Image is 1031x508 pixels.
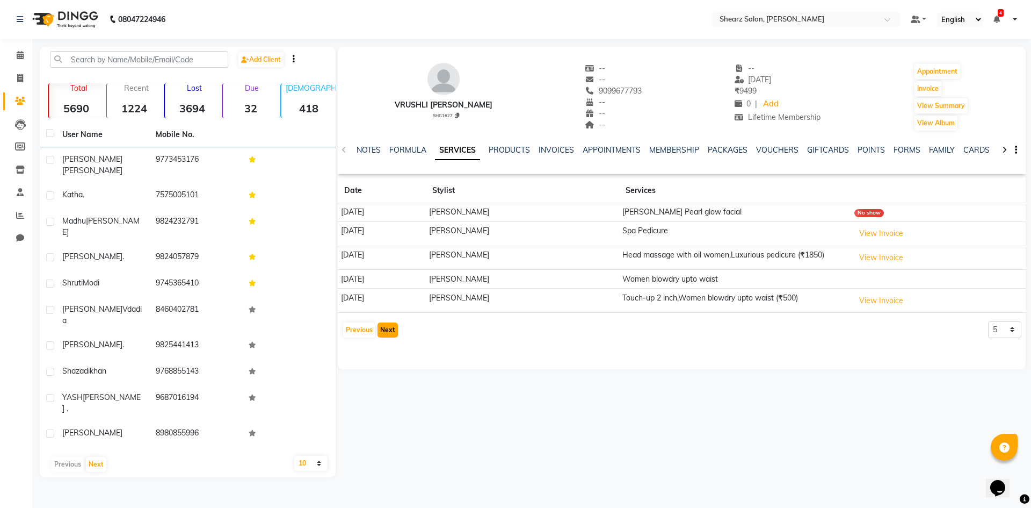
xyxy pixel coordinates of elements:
span: Lifetime Membership [735,112,821,122]
iframe: chat widget [986,465,1020,497]
td: [PERSON_NAME] [426,246,619,270]
button: View Album [914,116,957,131]
p: [DEMOGRAPHIC_DATA] [286,83,336,93]
p: Recent [111,83,162,93]
button: View Invoice [854,249,908,266]
th: Mobile No. [149,123,243,147]
div: SHG1627 [399,111,492,119]
a: FORMS [894,145,920,155]
td: 8980855996 [149,421,243,447]
span: YASH [62,392,83,402]
a: NOTES [357,145,381,155]
span: 9099677793 [585,86,642,96]
span: Modi [83,278,99,288]
input: Search by Name/Mobile/Email/Code [50,51,228,68]
span: [PERSON_NAME] [62,154,122,164]
td: [PERSON_NAME] [426,221,619,246]
p: Lost [169,83,220,93]
a: INVOICES [539,145,574,155]
button: View Invoice [854,292,908,309]
a: PRODUCTS [489,145,530,155]
th: Stylist [426,178,619,203]
td: [PERSON_NAME] [426,270,619,289]
span: -- [585,97,606,107]
td: 9824232791 [149,209,243,245]
img: logo [27,4,101,34]
span: [PERSON_NAME] [62,166,122,175]
span: | [755,98,757,110]
td: Women blowdry upto waist [619,270,851,289]
span: [PERSON_NAME] [62,340,122,349]
a: VOUCHERS [756,145,798,155]
a: Add Client [238,52,284,67]
strong: 5690 [49,102,104,115]
p: Due [225,83,278,93]
td: Head massage with oil women,Luxurious pedicure (₹1850) [619,246,851,270]
a: CARDS [963,145,990,155]
span: [PERSON_NAME] [62,216,140,237]
span: ₹ [735,86,739,96]
span: 4 [998,9,1004,17]
span: [PERSON_NAME] [62,428,122,438]
span: shazadi [62,366,90,376]
strong: 3694 [165,102,220,115]
p: Total [53,83,104,93]
span: Shruti [62,278,83,288]
th: Date [338,178,426,203]
strong: 418 [281,102,336,115]
td: 9773453176 [149,147,243,183]
span: . [83,190,84,199]
span: -- [585,109,606,118]
a: APPOINTMENTS [583,145,641,155]
a: Add [761,97,780,112]
button: Next [86,457,106,472]
td: 8460402781 [149,297,243,333]
td: [DATE] [338,203,426,222]
button: Next [377,323,398,338]
td: [PERSON_NAME] [426,289,619,313]
td: [DATE] [338,221,426,246]
strong: 32 [223,102,278,115]
th: User Name [56,123,149,147]
button: Previous [343,323,375,338]
th: Services [619,178,851,203]
td: 7575005101 [149,183,243,209]
span: khan [90,366,106,376]
span: -- [585,63,606,73]
span: . [122,340,124,349]
td: 9825441413 [149,333,243,359]
strong: 1224 [107,102,162,115]
span: -- [735,63,755,73]
span: . [122,252,124,261]
a: 4 [993,15,1000,24]
a: FORMULA [389,145,426,155]
td: Touch-up 2 inch,Women blowdry upto waist (₹500) [619,289,851,313]
a: SERVICES [435,141,480,160]
span: Katha [62,190,83,199]
button: View Invoice [854,225,908,242]
a: MEMBERSHIP [649,145,699,155]
td: 9687016194 [149,385,243,421]
a: PACKAGES [708,145,747,155]
a: POINTS [858,145,885,155]
span: 9499 [735,86,757,96]
td: 9824057879 [149,245,243,271]
span: Madhu [62,216,86,226]
span: [PERSON_NAME] [62,252,122,261]
span: [DATE] [735,75,772,84]
td: [DATE] [338,246,426,270]
button: View Summary [914,98,968,113]
a: FAMILY [929,145,955,155]
span: [PERSON_NAME] . [62,392,141,413]
button: Invoice [914,81,941,96]
span: [PERSON_NAME] [62,304,122,314]
td: 9745365410 [149,271,243,297]
a: GIFTCARDS [807,145,849,155]
div: Vrushli [PERSON_NAME] [395,99,492,111]
td: [DATE] [338,270,426,289]
img: avatar [427,63,460,95]
div: No show [854,209,884,217]
span: -- [585,75,606,84]
button: Appointment [914,64,960,79]
span: -- [585,120,606,130]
